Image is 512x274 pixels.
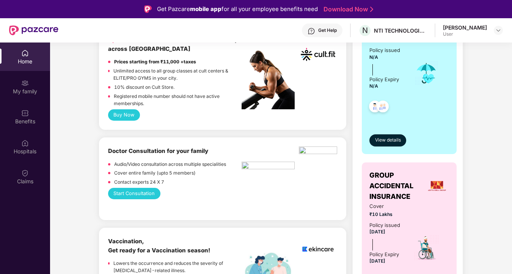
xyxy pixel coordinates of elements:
[369,170,425,202] span: GROUP ACCIDENTAL INSURANCE
[324,5,371,13] a: Download Now
[369,221,400,229] div: Policy issued
[369,202,404,210] span: Cover
[157,5,318,14] div: Get Pazcare for all your employee benefits need
[108,188,160,199] button: Start Consultation
[108,109,140,121] button: Buy Now
[114,161,226,168] p: Audio/Video consultation across multiple specialities
[369,46,400,54] div: Policy issued
[108,238,210,254] b: Vaccination, Get ready for a Vaccination season!
[443,31,487,37] div: User
[21,139,29,147] img: svg+xml;base64,PHN2ZyBpZD0iSG9zcGl0YWxzIiB4bWxucz0iaHR0cDovL3d3dy53My5vcmcvMjAwMC9zdmciIHdpZHRoPS...
[369,229,385,235] span: [DATE]
[413,235,440,261] img: icon
[369,250,399,258] div: Policy Expiry
[114,93,242,107] p: Registered mobile number should not have active memberships.
[114,179,164,186] p: Contact experts 24 X 7
[9,25,58,35] img: New Pazcare Logo
[190,5,221,13] strong: mobile app
[374,98,392,117] img: svg+xml;base64,PHN2ZyB4bWxucz0iaHR0cDovL3d3dy53My5vcmcvMjAwMC9zdmciIHdpZHRoPSI0OC45NDMiIGhlaWdodD...
[375,137,401,144] span: View details
[369,76,399,83] div: Policy Expiry
[242,162,295,172] img: pngtree-physiotherapy-physiotherapist-rehab-disability-stretching-png-image_6063262.png
[21,49,29,57] img: svg+xml;base64,PHN2ZyBpZD0iSG9tZSIgeG1sbnM9Imh0dHA6Ly93d3cudzMub3JnLzIwMDAvc3ZnIiB3aWR0aD0iMjAiIG...
[242,50,295,109] img: pc2.png
[369,258,385,264] span: [DATE]
[108,36,239,52] b: on Cult Elite annual membership across [GEOGRAPHIC_DATA]
[369,54,378,60] span: N/A
[299,35,337,74] img: cult.png
[414,61,439,86] img: icon
[299,146,337,156] img: physica%20-%20Edited.png
[369,134,406,146] button: View details
[114,84,174,91] p: 10% discount on Cult Store.
[108,147,208,154] b: Doctor Consultation for your family
[108,36,146,43] b: Upto 30% off
[21,169,29,177] img: svg+xml;base64,PHN2ZyBpZD0iQ2xhaW0iIHhtbG5zPSJodHRwOi8vd3d3LnczLm9yZy8yMDAwL3N2ZyIgd2lkdGg9IjIwIi...
[370,5,373,13] img: Stroke
[21,109,29,117] img: svg+xml;base64,PHN2ZyBpZD0iQmVuZWZpdHMiIHhtbG5zPSJodHRwOi8vd3d3LnczLm9yZy8yMDAwL3N2ZyIgd2lkdGg9Ij...
[318,27,337,33] div: Get Help
[362,26,368,35] span: N
[144,5,152,13] img: Logo
[443,24,487,31] div: [PERSON_NAME]
[114,59,196,65] strong: Prices starting from ₹11,000 +taxes
[366,98,384,117] img: svg+xml;base64,PHN2ZyB4bWxucz0iaHR0cDovL3d3dy53My5vcmcvMjAwMC9zdmciIHdpZHRoPSI0OC45NDMiIGhlaWdodD...
[495,27,501,33] img: svg+xml;base64,PHN2ZyBpZD0iRHJvcGRvd24tMzJ4MzIiIHhtbG5zPSJodHRwOi8vd3d3LnczLm9yZy8yMDAwL3N2ZyIgd2...
[308,27,315,35] img: svg+xml;base64,PHN2ZyBpZD0iSGVscC0zMngzMiIgeG1sbnM9Imh0dHA6Ly93d3cudzMub3JnLzIwMDAvc3ZnIiB3aWR0aD...
[427,176,447,196] img: insurerLogo
[369,83,378,89] span: N/A
[21,79,29,87] img: svg+xml;base64,PHN2ZyB3aWR0aD0iMjAiIGhlaWdodD0iMjAiIHZpZXdCb3g9IjAgMCAyMCAyMCIgZmlsbD0ibm9uZSIgeG...
[114,170,196,177] p: Cover entire family (upto 5 members)
[113,68,242,82] p: Unlimited access to all group classes at cult centers & ELITE/PRO GYMS in your city.
[299,237,337,261] img: logoEkincare.png
[369,211,404,218] span: ₹10 Lakhs
[374,27,427,34] div: NTI TECHNOLOGIES PRIVATE LIMITED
